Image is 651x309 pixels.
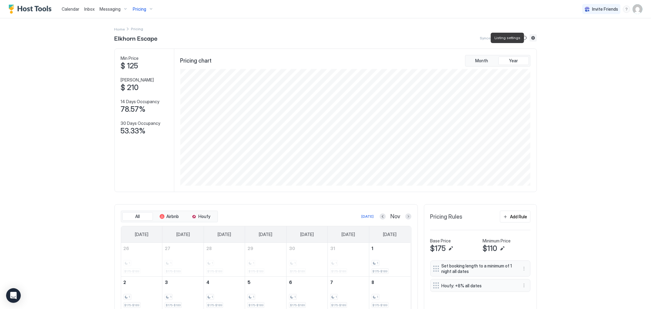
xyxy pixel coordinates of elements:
span: [DATE] [135,232,148,237]
td: October 26, 2025 [121,243,162,277]
a: November 6, 2025 [287,277,327,288]
span: 6 [289,280,292,285]
span: 1 [212,295,213,299]
span: Base Price [430,238,451,244]
button: Next month [405,213,411,220]
a: November 7, 2025 [328,277,369,288]
span: $175-$189 [290,303,305,307]
span: $175-$189 [166,303,181,307]
a: October 30, 2025 [287,243,327,254]
span: 1 [170,295,172,299]
button: Add Rule [500,211,530,223]
span: $175 [430,244,446,253]
a: Friday [335,226,361,243]
a: Tuesday [212,226,237,243]
div: User profile [633,4,642,14]
span: Home [114,27,125,31]
span: [PERSON_NAME] [121,77,154,83]
a: November 5, 2025 [245,277,286,288]
div: menu [520,265,528,272]
span: 1 [129,295,130,299]
span: 30 [289,246,295,251]
td: November 1, 2025 [369,243,410,277]
a: November 8, 2025 [369,277,410,288]
div: tab-group [121,211,218,222]
button: [DATE] [361,213,375,220]
td: October 29, 2025 [245,243,286,277]
span: Pricing Rules [430,213,463,220]
span: Houfy [198,214,210,219]
div: menu [520,282,528,289]
span: 1 [335,295,337,299]
span: 1 [294,295,296,299]
span: Airbnb [166,214,179,219]
span: 5 [248,280,251,285]
span: Breadcrumb [131,27,143,31]
span: Pricing chart [180,57,212,64]
a: Sunday [129,226,154,243]
span: 78.57% [121,105,146,114]
button: Month [467,56,497,65]
span: [DATE] [300,232,314,237]
a: November 3, 2025 [162,277,203,288]
span: 27 [165,246,170,251]
button: Year [498,56,529,65]
span: Month [476,58,488,64]
span: 28 [206,246,212,251]
button: Airbnb [154,212,185,221]
span: 1 [377,295,378,299]
td: October 28, 2025 [204,243,245,277]
a: Home [114,26,125,32]
td: October 27, 2025 [162,243,204,277]
div: Add Rule [510,213,527,220]
span: $175-$189 [248,303,263,307]
td: October 30, 2025 [286,243,327,277]
div: Open Intercom Messenger [6,288,21,303]
span: Minimum Price [483,238,511,244]
span: 30 Days Occupancy [121,121,161,126]
div: [DATE] [362,214,374,219]
a: Thursday [294,226,320,243]
a: October 29, 2025 [245,243,286,254]
span: 7 [330,280,333,285]
span: Synced 2 minutes ago [480,36,519,40]
button: All [122,212,153,221]
span: 1 [372,246,374,251]
span: 3 [165,280,168,285]
span: 29 [248,246,253,251]
span: Calendar [62,6,79,12]
a: October 27, 2025 [162,243,203,254]
span: Listing settings [494,35,520,41]
span: $110 [483,244,497,253]
a: Saturday [377,226,403,243]
span: 53.33% [121,126,146,136]
a: October 31, 2025 [328,243,369,254]
span: Messaging [99,6,121,12]
a: November 2, 2025 [121,277,162,288]
button: Edit [447,245,454,252]
button: Listing settings [530,34,537,42]
a: November 1, 2025 [369,243,410,254]
span: Set booking length to a minimum of 1 night all dates [442,263,514,274]
span: 14 Days Occupancy [121,99,160,104]
span: 4 [206,280,209,285]
a: Inbox [84,6,95,12]
span: Nov [391,213,400,220]
span: $ 125 [121,61,138,71]
button: Sync prices [521,34,528,42]
button: Houfy [186,212,216,221]
a: October 28, 2025 [204,243,245,254]
span: $175-$189 [373,303,388,307]
div: menu [623,5,630,13]
span: 26 [124,246,129,251]
span: 1 [253,295,254,299]
span: All [135,214,140,219]
div: Host Tools Logo [9,5,54,14]
span: [DATE] [342,232,355,237]
span: 1 [377,261,378,265]
span: $175-$189 [373,269,388,273]
div: Breadcrumb [114,26,125,32]
span: $175-$189 [331,303,346,307]
span: Min Price [121,56,139,61]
